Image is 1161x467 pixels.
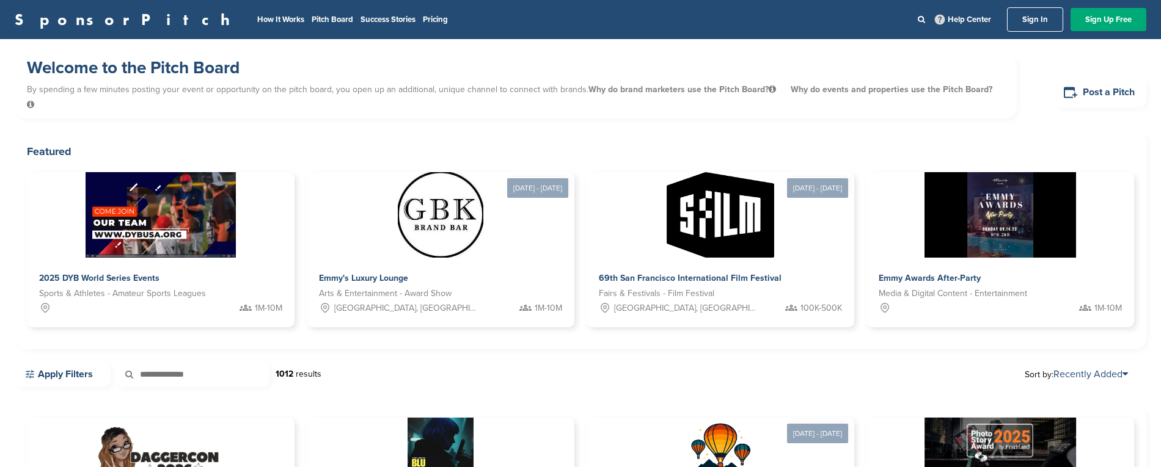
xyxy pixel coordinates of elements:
span: 69th San Francisco International Film Festival [599,273,782,283]
span: Arts & Entertainment - Award Show [319,287,452,300]
span: Fairs & Festivals - Film Festival [599,287,714,300]
img: Sponsorpitch & [86,172,236,258]
span: Sports & Athletes - Amateur Sports Leagues [39,287,206,300]
a: Recently Added [1053,368,1128,380]
span: 1M-10M [1094,302,1122,315]
span: Emmy's Luxury Lounge [319,273,408,283]
a: How It Works [257,15,304,24]
p: By spending a few minutes posting your event or opportunity on the pitch board, you open up an ad... [27,79,1005,115]
img: Sponsorpitch & [667,172,774,258]
span: 100K-500K [800,302,842,315]
a: Sponsorpitch & 2025 DYB World Series Events Sports & Athletes - Amateur Sports Leagues 1M-10M [27,172,295,327]
a: [DATE] - [DATE] Sponsorpitch & Emmy's Luxury Lounge Arts & Entertainment - Award Show [GEOGRAPHIC... [307,153,574,327]
span: Why do brand marketers use the Pitch Board? [588,84,778,95]
h2: Featured [27,143,1134,160]
a: Pricing [423,15,448,24]
strong: 1012 [276,369,293,379]
span: 1M-10M [535,302,562,315]
div: [DATE] - [DATE] [507,178,568,198]
a: [DATE] - [DATE] Sponsorpitch & 69th San Francisco International Film Festival Fairs & Festivals -... [587,153,854,327]
a: Help Center [932,12,994,27]
img: Sponsorpitch & [925,172,1077,258]
a: Success Stories [361,15,416,24]
span: 2025 DYB World Series Events [39,273,159,283]
a: Pitch Board [312,15,353,24]
a: SponsorPitch [15,12,238,27]
span: [GEOGRAPHIC_DATA], [GEOGRAPHIC_DATA] [614,302,757,315]
a: Apply Filters [15,361,111,387]
span: Sort by: [1025,369,1128,379]
span: results [296,369,321,379]
a: Sponsorpitch & Emmy Awards After-Party Media & Digital Content - Entertainment 1M-10M [866,172,1134,327]
a: Sign In [1007,7,1063,32]
span: [GEOGRAPHIC_DATA], [GEOGRAPHIC_DATA] [334,302,477,315]
span: 1M-10M [255,302,282,315]
a: Post a Pitch [1053,78,1146,107]
span: Media & Digital Content - Entertainment [879,287,1027,300]
div: [DATE] - [DATE] [787,178,848,198]
img: Sponsorpitch & [398,172,483,258]
span: Emmy Awards After-Party [879,273,981,283]
a: Sign Up Free [1071,8,1146,31]
h1: Welcome to the Pitch Board [27,57,1005,79]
